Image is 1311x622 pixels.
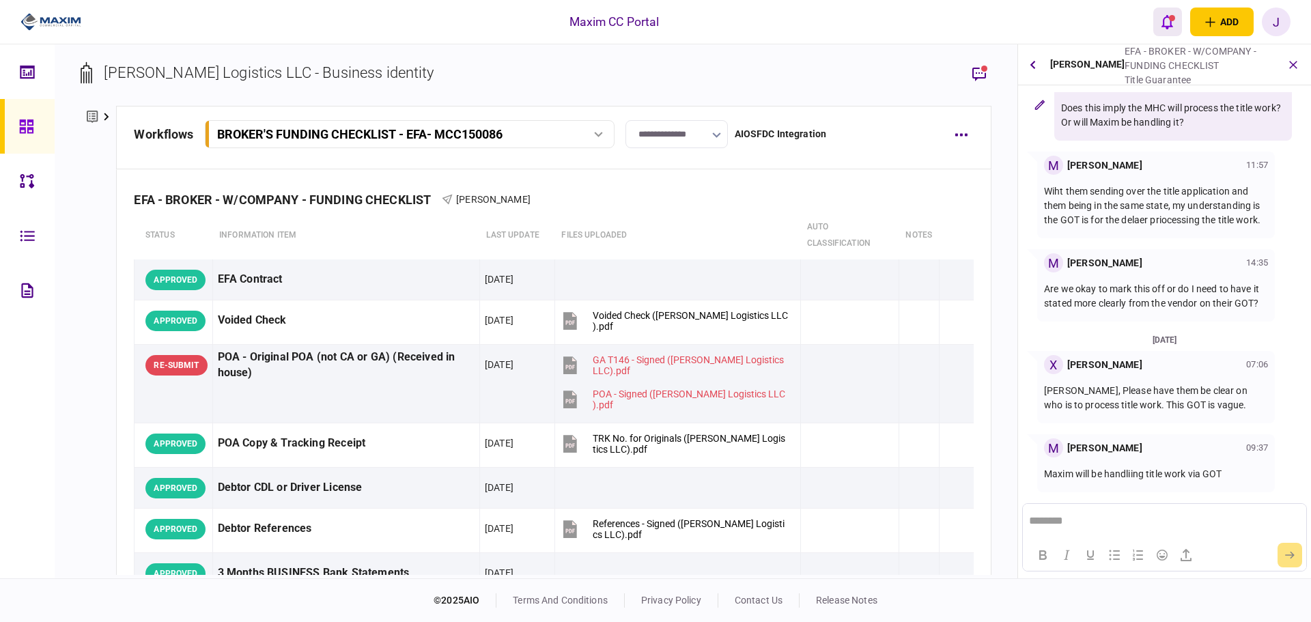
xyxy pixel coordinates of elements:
div: RE-SUBMIT [145,355,207,376]
div: X [1044,355,1063,374]
div: APPROVED [145,478,206,498]
div: Title Guarantee [1125,73,1273,87]
div: M [1044,253,1063,272]
p: Maxim will be handliing title work via GOT [1044,467,1268,481]
div: Debtor References [218,513,475,544]
div: EFA - BROKER - W/COMPANY - FUNDING CHECKLIST [1125,44,1273,73]
div: [DATE] [485,358,513,371]
button: open notifications list [1153,8,1182,36]
div: [DATE] [485,481,513,494]
div: [PERSON_NAME] [1067,158,1142,173]
div: POA - Original POA (not CA or GA) (Received in house) [218,350,475,381]
div: APPROVED [145,270,206,290]
div: 07:06 [1246,358,1268,371]
button: open adding identity options [1190,8,1254,36]
div: 3 Months BUSINESS Bank Statements [218,558,475,589]
button: Emojis [1151,546,1174,565]
div: TRK No. for Originals (Gema Logistics LLC).pdf [593,433,789,455]
th: Information item [212,212,479,259]
div: [DATE] [1024,333,1306,348]
div: © 2025 AIO [434,593,496,608]
button: Italic [1055,546,1078,565]
div: [PERSON_NAME] Logistics LLC - Business identity [104,61,434,84]
div: APPROVED [145,563,206,584]
a: release notes [816,595,877,606]
th: auto classification [800,212,899,259]
div: [PERSON_NAME] [1067,256,1142,270]
div: Voided Check [218,305,475,336]
button: Bold [1031,546,1054,565]
div: EFA Contract [218,264,475,295]
div: [PERSON_NAME] [1067,358,1142,372]
iframe: Rich Text Area [1023,504,1306,539]
div: 14:35 [1246,256,1268,270]
button: GA T146 - Signed (Gema Logistics LLC).pdf [560,350,789,380]
th: last update [479,212,554,259]
div: APPROVED [145,311,206,331]
a: terms and conditions [513,595,608,606]
button: References - Signed (Gema Logistics LLC).pdf [560,513,789,544]
button: Voided Check (Gema Logistics LLC).pdf [560,305,789,336]
div: AIOSFDC Integration [735,127,827,141]
button: J [1262,8,1291,36]
div: Maxim CC Portal [569,13,660,31]
button: Bullet list [1103,546,1126,565]
th: status [135,212,212,259]
div: [DATE] [485,522,513,535]
button: TRK No. for Originals (Gema Logistics LLC).pdf [560,428,789,459]
div: POA - Signed (Gema Logistics LLC).pdf [593,388,789,410]
div: BROKER'S FUNDING CHECKLIST - EFA - MCC150086 [217,127,503,141]
div: [PERSON_NAME] [1050,44,1125,85]
div: [DATE] [485,566,513,580]
th: Files uploaded [554,212,800,259]
p: Are we okay to mark this off or do I need to have it stated more clearly from the vendor on their... [1044,282,1268,311]
p: Does this imply the MHC will process the title work? Or will Maxim be handling it? [1061,101,1285,130]
div: [DATE] [485,436,513,450]
div: [PERSON_NAME] [1067,441,1142,455]
div: [DATE] [485,272,513,286]
div: APPROVED [145,519,206,539]
div: EFA - BROKER - W/COMPANY - FUNDING CHECKLIST [134,193,442,207]
div: workflows [134,125,193,143]
a: privacy policy [641,595,701,606]
th: notes [899,212,939,259]
div: Debtor CDL or Driver License [218,472,475,503]
div: M [1044,438,1063,457]
button: POA - Signed (Gema Logistics LLC).pdf [560,384,789,414]
div: POA Copy & Tracking Receipt [218,428,475,459]
p: Wiht them sending over the title application and them being in the same state, my understanding i... [1044,184,1268,227]
div: 09:37 [1246,441,1268,455]
div: APPROVED [145,434,206,454]
a: contact us [735,595,783,606]
div: M [1044,156,1063,175]
button: Numbered list [1127,546,1150,565]
div: References - Signed (Gema Logistics LLC).pdf [593,518,789,540]
span: [PERSON_NAME] [456,194,531,205]
button: Underline [1079,546,1102,565]
p: [PERSON_NAME], Please have them be clear on who is to process title work. This GOT is vague. [1044,384,1268,412]
div: 11:57 [1246,158,1268,172]
div: [DATE] [485,313,513,327]
div: Voided Check (Gema Logistics LLC).pdf [593,310,789,332]
img: client company logo [20,12,81,32]
div: GA T146 - Signed (Gema Logistics LLC).pdf [593,354,789,376]
button: BROKER'S FUNDING CHECKLIST - EFA- MCC150086 [205,120,615,148]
